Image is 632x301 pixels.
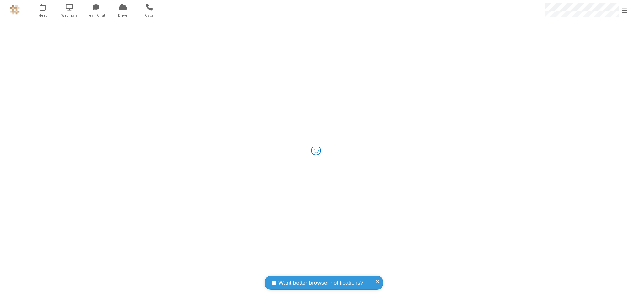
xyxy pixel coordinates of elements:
[278,279,363,287] span: Want better browser notifications?
[111,12,135,18] span: Drive
[10,5,20,15] img: QA Selenium DO NOT DELETE OR CHANGE
[31,12,55,18] span: Meet
[137,12,162,18] span: Calls
[57,12,82,18] span: Webinars
[84,12,109,18] span: Team Chat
